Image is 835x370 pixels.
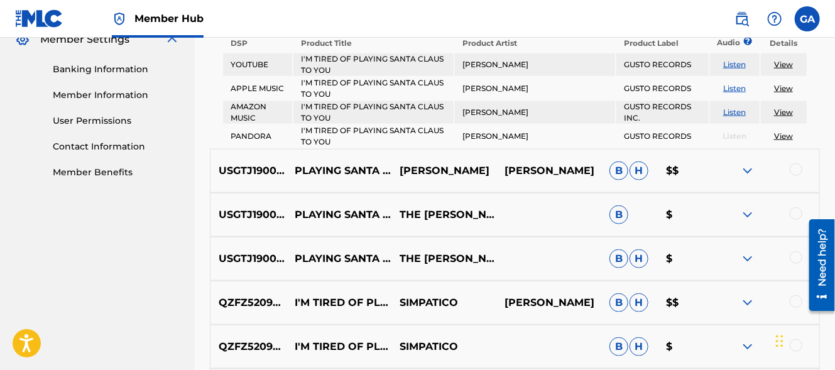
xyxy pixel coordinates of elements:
[609,205,628,224] span: B
[293,125,454,148] td: I'M TIRED OF PLAYING SANTA CLAUS TO YOU
[616,77,708,100] td: GUSTO RECORDS
[391,295,496,310] p: SIMPATICO
[53,114,180,128] a: User Permissions
[616,35,708,52] th: Product Label
[134,11,204,26] span: Member Hub
[740,207,755,222] img: expand
[15,9,63,28] img: MLC Logo
[391,163,496,178] p: [PERSON_NAME]
[210,207,287,222] p: USGTJ1900330
[223,101,292,124] td: AMAZON MUSIC
[455,101,615,124] td: [PERSON_NAME]
[53,89,180,102] a: Member Information
[761,35,807,52] th: Details
[774,131,793,141] a: View
[112,11,127,26] img: Top Rightsholder
[774,60,793,69] a: View
[723,107,746,117] a: Listen
[710,37,725,48] p: Audio
[15,32,30,47] img: Member Settings
[740,251,755,266] img: expand
[455,35,615,52] th: Product Artist
[287,163,391,178] p: PLAYING SANTA CLAUS
[609,161,628,180] span: B
[223,77,292,100] td: APPLE MUSIC
[740,295,755,310] img: expand
[772,310,835,370] iframe: Chat Widget
[223,53,292,76] td: YOUTUBE
[658,251,714,266] p: $
[293,53,454,76] td: I'M TIRED OF PLAYING SANTA CLAUS TO YOU
[287,295,391,310] p: I'M TIRED OF PLAYING
[740,163,755,178] img: expand
[391,207,496,222] p: THE [PERSON_NAME] ORCHESTRA;[PERSON_NAME]
[774,107,793,117] a: View
[455,53,615,76] td: [PERSON_NAME]
[496,295,601,310] p: [PERSON_NAME]
[729,6,755,31] a: Public Search
[774,84,793,93] a: View
[616,53,708,76] td: GUSTO RECORDS
[747,37,748,45] span: ?
[293,77,454,100] td: I'M TIRED OF PLAYING SANTA CLAUS TO YOU
[734,11,750,26] img: search
[455,125,615,148] td: [PERSON_NAME]
[293,101,454,124] td: I'M TIRED OF PLAYING SANTA CLAUS TO YOU
[740,339,755,354] img: expand
[210,295,287,310] p: QZFZ52097774
[609,337,628,356] span: B
[658,207,714,222] p: $
[630,161,648,180] span: H
[630,337,648,356] span: H
[391,339,496,354] p: SIMPATICO
[391,251,496,266] p: THE [PERSON_NAME] ORCHESTRA
[658,295,714,310] p: $$
[53,63,180,76] a: Banking Information
[210,339,287,354] p: QZFZ52097774
[616,101,708,124] td: GUSTO RECORDS INC.
[658,339,714,354] p: $
[609,249,628,268] span: B
[53,166,180,179] a: Member Benefits
[767,11,782,26] img: help
[723,60,746,69] a: Listen
[293,35,454,52] th: Product Title
[455,77,615,100] td: [PERSON_NAME]
[762,6,787,31] div: Help
[223,125,292,148] td: PANDORA
[609,293,628,312] span: B
[223,35,292,52] th: DSP
[53,140,180,153] a: Contact Information
[776,322,783,360] div: Drag
[210,163,287,178] p: USGTJ1900330
[40,32,129,47] span: Member Settings
[800,215,835,316] iframe: Resource Center
[616,125,708,148] td: GUSTO RECORDS
[210,251,287,266] p: USGTJ1900330
[630,249,648,268] span: H
[795,6,820,31] div: User Menu
[710,131,760,142] p: Listen
[287,251,391,266] p: PLAYING SANTA CLAUS
[496,163,601,178] p: [PERSON_NAME]
[658,163,714,178] p: $$
[165,32,180,47] img: expand
[287,207,391,222] p: PLAYING SANTA CLAUS
[723,84,746,93] a: Listen
[630,293,648,312] span: H
[287,339,391,354] p: I'M TIRED OF PLAYING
